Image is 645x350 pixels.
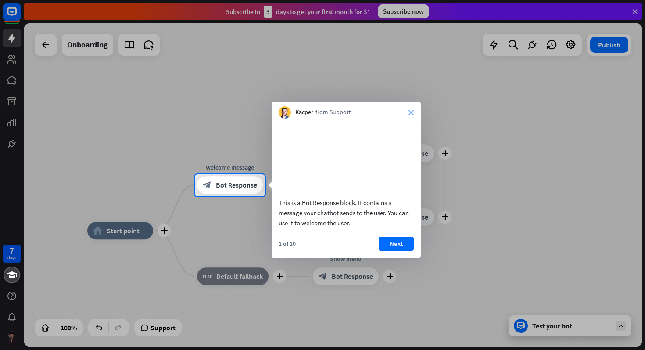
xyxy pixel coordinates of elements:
[315,108,351,117] span: from Support
[279,198,414,228] div: This is a Bot Response block. It contains a message your chatbot sends to the user. You can use i...
[203,181,211,190] i: block_bot_response
[295,108,313,117] span: Kacper
[279,240,296,248] div: 1 of 10
[379,237,414,251] button: Next
[216,181,257,190] span: Bot Response
[7,4,33,30] button: Open LiveChat chat widget
[408,110,414,115] i: close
